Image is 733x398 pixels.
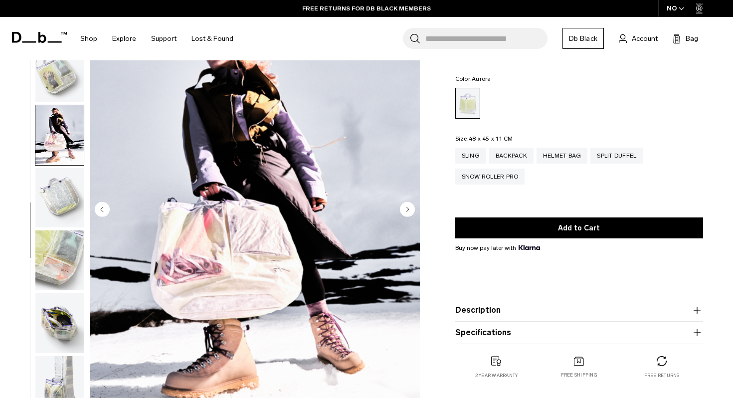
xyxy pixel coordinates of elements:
button: Weigh_Lighter_Helmet_Bag_32L_5.png [35,168,84,228]
img: Weigh_Lighter_Helmet_Bag_32L_5.png [35,168,84,228]
a: Snow Roller Pro [455,169,525,185]
a: Split Duffel [590,148,643,164]
a: Db Black [562,28,604,49]
a: Backpack [489,148,534,164]
p: 2 year warranty [475,372,518,379]
span: 48 x 45 x 11 CM [469,135,513,142]
p: Free shipping [561,372,597,379]
nav: Main Navigation [73,17,241,60]
a: FREE RETURNS FOR DB BLACK MEMBERS [302,4,431,13]
img: Weigh_Lighter_Helmet_Bag_32L_7.png [35,293,84,353]
button: Next slide [400,201,415,218]
img: Weigh_Lighter_Helmet_Bag_32L_4.png [35,42,84,102]
legend: Size: [455,136,513,142]
button: Bag [673,32,698,44]
img: Weigh_Lighter_Helmet_Bag_32L_6.png [35,230,84,290]
a: Account [619,32,658,44]
a: Lost & Found [191,21,233,56]
button: Description [455,304,703,316]
a: Aurora [455,88,480,119]
span: Buy now pay later with [455,243,540,252]
legend: Color: [455,76,491,82]
a: Shop [80,21,97,56]
button: Weigh_Lighter_Helmet_Bag_32L_4.png [35,42,84,103]
a: Explore [112,21,136,56]
span: Aurora [472,75,491,82]
a: Support [151,21,177,56]
button: Specifications [455,327,703,339]
button: Weigh_Lighter_Helmet_Bag_32L_6.png [35,230,84,291]
a: Sling [455,148,486,164]
img: Weigh Lighter Helmet Bag 32L Aurora [35,105,84,165]
span: Account [632,33,658,44]
button: Add to Cart [455,217,703,238]
button: Previous slide [95,201,110,218]
img: {"height" => 20, "alt" => "Klarna"} [519,245,540,250]
p: Free returns [644,372,680,379]
a: Helmet Bag [537,148,588,164]
span: Bag [686,33,698,44]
